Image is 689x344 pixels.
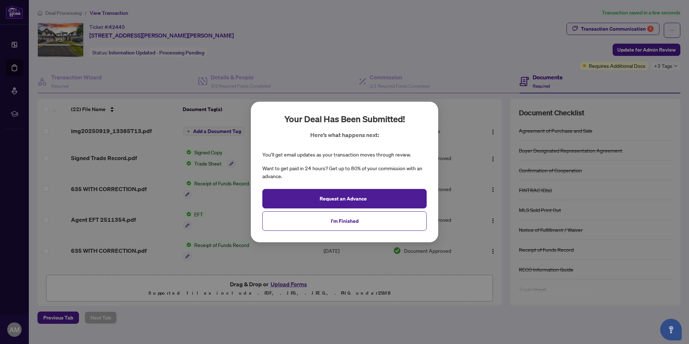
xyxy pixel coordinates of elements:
div: Want to get paid in 24 hours? Get up to 80% of your commission with an advance. [262,164,427,180]
span: Request an Advance [320,193,367,204]
button: Request an Advance [262,189,427,208]
button: Open asap [660,319,682,340]
button: I'm Finished [262,211,427,231]
h2: Your deal has been submitted! [284,113,405,125]
p: Here’s what happens next: [310,131,379,139]
span: I'm Finished [331,215,359,227]
div: You’ll get email updates as your transaction moves through review. [262,151,411,159]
